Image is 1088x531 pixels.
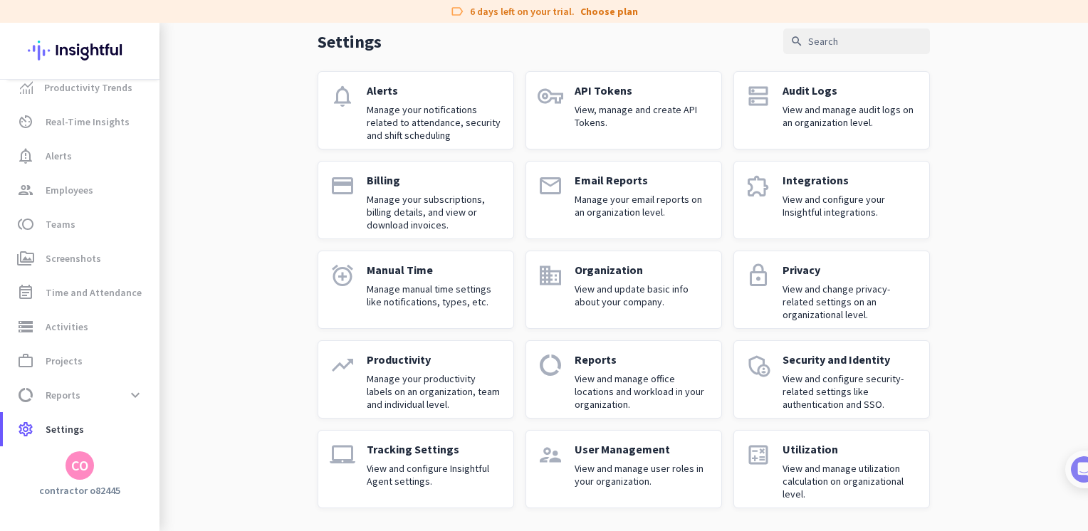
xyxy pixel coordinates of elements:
[46,250,101,267] span: Screenshots
[575,103,710,129] p: View, manage and create API Tokens.
[367,263,502,277] p: Manual Time
[525,251,722,329] a: domainOrganizationView and update basic info about your company.
[783,193,918,219] p: View and configure your Insightful integrations.
[318,251,514,329] a: alarm_addManual TimeManage manual time settings like notifications, types, etc.
[367,103,502,142] p: Manage your notifications related to attendance, security and shift scheduling
[122,382,148,408] button: expand_more
[783,352,918,367] p: Security and Identity
[746,352,771,378] i: admin_panel_settings
[330,173,355,199] i: payment
[318,31,382,53] p: Settings
[46,352,83,369] span: Projects
[525,340,722,419] a: data_usageReportsView and manage office locations and workload in your organization.
[367,83,502,98] p: Alerts
[525,430,722,508] a: supervisor_accountUser ManagementView and manage user roles in your organization.
[20,81,33,94] img: menu-item
[330,352,355,378] i: trending_up
[17,387,34,404] i: data_usage
[3,241,159,275] a: perm_mediaScreenshots
[450,4,464,19] i: label
[3,70,159,105] a: menu-itemProductivity Trends
[3,310,159,344] a: storageActivities
[538,263,563,288] i: domain
[733,251,930,329] a: lockPrivacyView and change privacy-related settings on an organizational level.
[330,442,355,468] i: laptop_mac
[575,193,710,219] p: Manage your email reports on an organization level.
[3,207,159,241] a: tollTeams
[46,182,93,199] span: Employees
[783,83,918,98] p: Audit Logs
[46,216,75,233] span: Teams
[17,284,34,301] i: event_note
[28,23,132,78] img: Insightful logo
[538,83,563,109] i: vpn_key
[575,352,710,367] p: Reports
[367,173,502,187] p: Billing
[17,352,34,369] i: work_outline
[367,462,502,488] p: View and configure Insightful Agent settings.
[538,442,563,468] i: supervisor_account
[746,173,771,199] i: extension
[71,458,88,473] div: CO
[367,352,502,367] p: Productivity
[525,71,722,149] a: vpn_keyAPI TokensView, manage and create API Tokens.
[783,173,918,187] p: Integrations
[783,28,930,54] input: Search
[3,173,159,207] a: groupEmployees
[17,216,34,233] i: toll
[367,442,502,456] p: Tracking Settings
[575,283,710,308] p: View and update basic info about your company.
[783,263,918,277] p: Privacy
[46,421,84,438] span: Settings
[330,263,355,288] i: alarm_add
[318,161,514,239] a: paymentBillingManage your subscriptions, billing details, and view or download invoices.
[790,35,803,48] i: search
[17,147,34,164] i: notification_important
[17,421,34,438] i: settings
[318,71,514,149] a: notificationsAlertsManage your notifications related to attendance, security and shift scheduling
[733,71,930,149] a: dnsAudit LogsView and manage audit logs on an organization level.
[733,161,930,239] a: extensionIntegrationsView and configure your Insightful integrations.
[3,344,159,378] a: work_outlineProjects
[580,4,638,19] a: Choose plan
[3,139,159,173] a: notification_importantAlerts
[575,372,710,411] p: View and manage office locations and workload in your organization.
[783,372,918,411] p: View and configure security-related settings like authentication and SSO.
[783,283,918,321] p: View and change privacy-related settings on an organizational level.
[367,372,502,411] p: Manage your productivity labels on an organization, team and individual level.
[46,147,72,164] span: Alerts
[783,103,918,129] p: View and manage audit logs on an organization level.
[746,83,771,109] i: dns
[783,442,918,456] p: Utilization
[318,340,514,419] a: trending_upProductivityManage your productivity labels on an organization, team and individual le...
[367,193,502,231] p: Manage your subscriptions, billing details, and view or download invoices.
[783,462,918,500] p: View and manage utilization calculation on organizational level.
[538,352,563,378] i: data_usage
[575,83,710,98] p: API Tokens
[3,412,159,446] a: settingsSettings
[733,430,930,508] a: calculateUtilizationView and manage utilization calculation on organizational level.
[330,83,355,109] i: notifications
[367,283,502,308] p: Manage manual time settings like notifications, types, etc.
[46,318,88,335] span: Activities
[46,113,130,130] span: Real-Time Insights
[733,340,930,419] a: admin_panel_settingsSecurity and IdentityView and configure security-related settings like authen...
[3,105,159,139] a: av_timerReal-Time Insights
[46,387,80,404] span: Reports
[318,430,514,508] a: laptop_macTracking SettingsView and configure Insightful Agent settings.
[3,275,159,310] a: event_noteTime and Attendance
[17,182,34,199] i: group
[525,161,722,239] a: emailEmail ReportsManage your email reports on an organization level.
[575,462,710,488] p: View and manage user roles in your organization.
[746,263,771,288] i: lock
[46,284,142,301] span: Time and Attendance
[3,378,159,412] a: data_usageReportsexpand_more
[575,442,710,456] p: User Management
[17,250,34,267] i: perm_media
[17,318,34,335] i: storage
[746,442,771,468] i: calculate
[17,113,34,130] i: av_timer
[575,173,710,187] p: Email Reports
[44,79,132,96] span: Productivity Trends
[575,263,710,277] p: Organization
